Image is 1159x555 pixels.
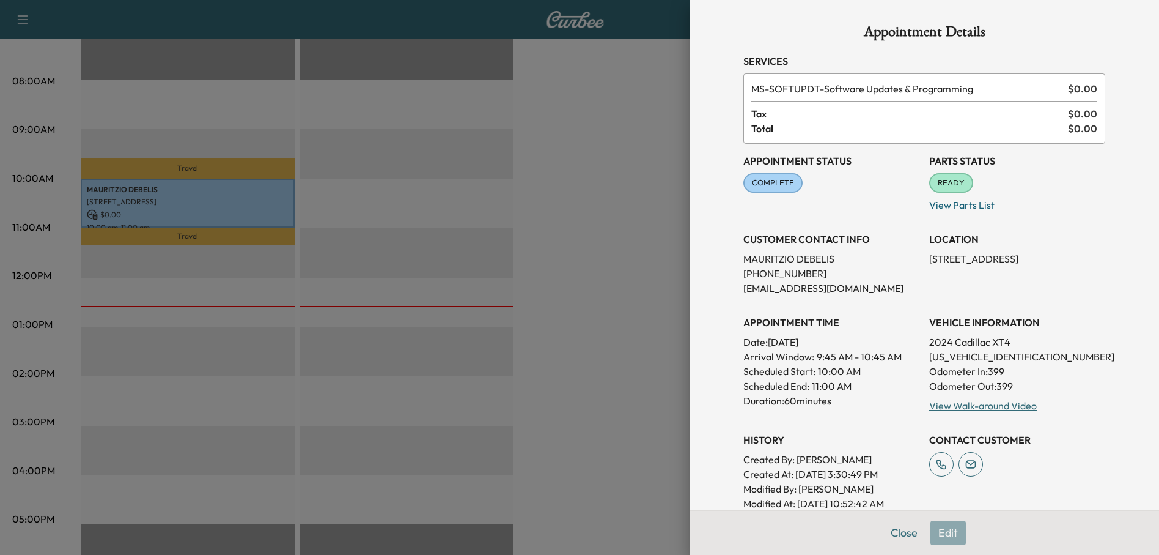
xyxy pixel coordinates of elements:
[929,433,1105,447] h3: CONTACT CUSTOMER
[743,24,1105,44] h1: Appointment Details
[743,482,919,496] p: Modified By : [PERSON_NAME]
[929,349,1105,364] p: [US_VEHICLE_IDENTIFICATION_NUMBER]
[929,364,1105,379] p: Odometer In: 399
[929,232,1105,247] h3: LOCATION
[743,281,919,296] p: [EMAIL_ADDRESS][DOMAIN_NAME]
[929,193,1105,212] p: View Parts List
[929,251,1105,266] p: [STREET_ADDRESS]
[929,154,1105,168] h3: Parts Status
[745,177,801,189] span: COMPLETE
[817,349,902,364] span: 9:45 AM - 10:45 AM
[743,232,919,247] h3: CUSTOMER CONTACT INFO
[883,521,925,545] button: Close
[743,452,919,467] p: Created By : [PERSON_NAME]
[743,251,919,266] p: MAURITZIO DEBELIS
[818,364,861,379] p: 10:00 AM
[751,121,1068,136] span: Total
[929,335,1105,349] p: 2024 Cadillac XT4
[743,154,919,168] h3: Appointment Status
[743,393,919,408] p: Duration: 60 minutes
[743,266,919,281] p: [PHONE_NUMBER]
[751,106,1068,121] span: Tax
[743,467,919,482] p: Created At : [DATE] 3:30:49 PM
[1068,121,1097,136] span: $ 0.00
[743,349,919,364] p: Arrival Window:
[751,81,1063,96] span: Software Updates & Programming
[1068,81,1097,96] span: $ 0.00
[743,496,919,511] p: Modified At : [DATE] 10:52:42 AM
[812,379,852,393] p: 11:00 AM
[743,433,919,447] h3: History
[930,177,972,189] span: READY
[743,335,919,349] p: Date: [DATE]
[743,54,1105,69] h3: Services
[1068,106,1097,121] span: $ 0.00
[929,379,1105,393] p: Odometer Out: 399
[743,364,815,379] p: Scheduled Start:
[743,315,919,330] h3: APPOINTMENT TIME
[929,400,1037,412] a: View Walk-around Video
[743,379,809,393] p: Scheduled End:
[929,315,1105,330] h3: VEHICLE INFORMATION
